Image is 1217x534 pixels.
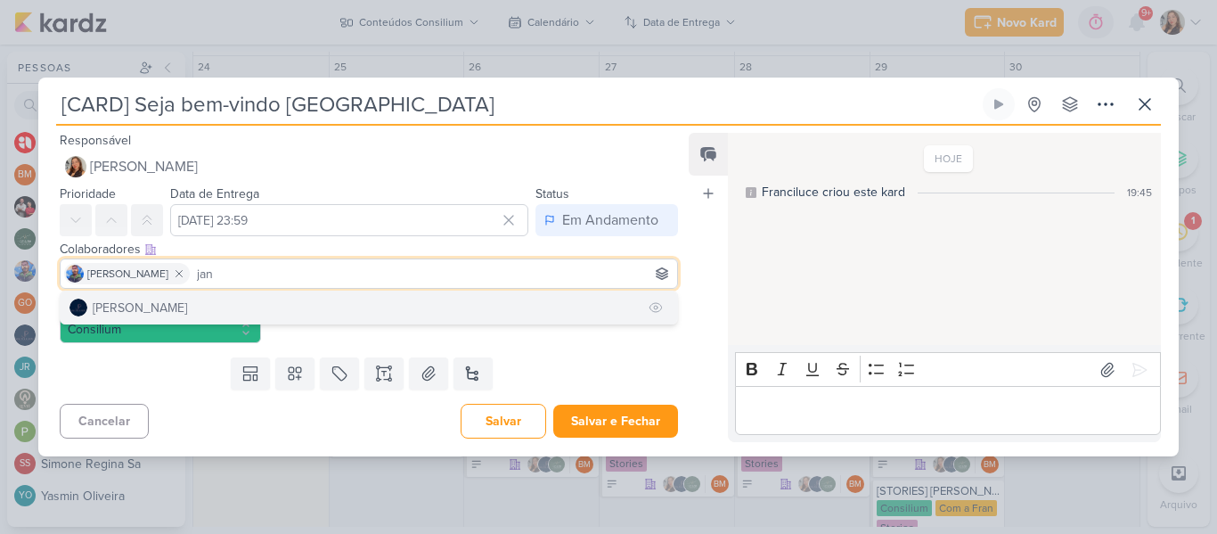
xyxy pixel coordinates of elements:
[553,405,678,438] button: Salvar e Fechar
[735,352,1161,387] div: Editor toolbar
[60,315,261,343] button: Consilium
[170,204,528,236] input: Select a date
[992,97,1006,111] div: Ligar relógio
[735,386,1161,435] div: Editor editing area: main
[60,133,131,148] label: Responsável
[61,292,677,324] button: [PERSON_NAME]
[461,404,546,439] button: Salvar
[93,299,187,317] div: [PERSON_NAME]
[66,265,84,283] img: Guilherme Savio
[535,186,569,201] label: Status
[69,299,87,316] img: Jani Policarpo
[762,183,905,201] div: Franciluce criou este kard
[90,156,198,177] span: [PERSON_NAME]
[60,186,116,201] label: Prioridade
[60,151,678,183] button: [PERSON_NAME]
[170,186,259,201] label: Data de Entrega
[535,204,678,236] button: Em Andamento
[60,240,678,259] div: Colaboradores
[87,266,168,282] span: [PERSON_NAME]
[193,263,674,284] input: Buscar
[65,156,86,177] img: Franciluce Carvalho
[60,404,149,439] button: Cancelar
[1127,185,1152,201] div: 19:45
[562,209,658,231] div: Em Andamento
[56,88,979,120] input: Kard Sem Título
